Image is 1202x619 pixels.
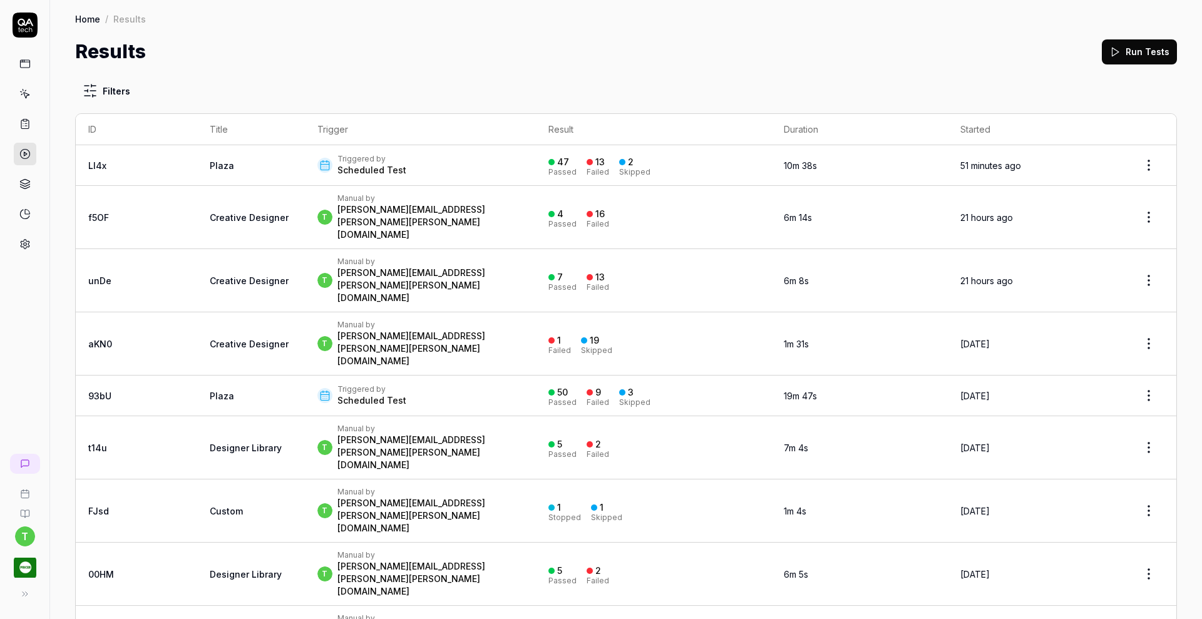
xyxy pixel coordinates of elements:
a: 00HM [88,569,114,580]
time: [DATE] [960,339,990,349]
div: Passed [548,284,577,291]
div: 5 [557,439,562,450]
div: Stopped [548,514,581,521]
div: Passed [548,451,577,458]
div: Scheduled Test [337,164,406,176]
img: Pricer.com Logo [14,556,36,579]
a: Creative Designer [210,212,289,223]
button: t [15,526,35,546]
div: Failed [587,577,609,585]
div: [PERSON_NAME][EMAIL_ADDRESS][PERSON_NAME][PERSON_NAME][DOMAIN_NAME] [337,560,523,598]
time: 1m 4s [784,506,806,516]
span: t [317,440,332,455]
a: Plaza [210,391,234,401]
div: Manual by [337,193,523,203]
div: [PERSON_NAME][EMAIL_ADDRESS][PERSON_NAME][PERSON_NAME][DOMAIN_NAME] [337,330,523,367]
div: Failed [548,347,571,354]
div: Manual by [337,320,523,330]
time: [DATE] [960,391,990,401]
div: Triggered by [337,154,406,164]
h1: Results [75,38,146,66]
div: Scheduled Test [337,394,406,407]
time: [DATE] [960,443,990,453]
a: Ll4x [88,160,106,171]
time: [DATE] [960,506,990,516]
div: 3 [628,387,634,398]
button: Filters [75,78,138,103]
time: 21 hours ago [960,275,1013,286]
a: Designer Library [210,569,282,580]
div: Skipped [591,514,622,521]
div: 16 [595,208,605,220]
div: Manual by [337,424,523,434]
time: 6m 5s [784,569,808,580]
div: Manual by [337,487,523,497]
div: 13 [595,156,605,168]
div: Passed [548,220,577,228]
div: Passed [548,399,577,406]
a: unDe [88,275,111,286]
div: 47 [557,156,569,168]
a: t14u [88,443,107,453]
a: FJsd [88,506,109,516]
span: t [317,503,332,518]
a: Home [75,13,100,25]
a: Creative Designer [210,275,289,286]
div: [PERSON_NAME][EMAIL_ADDRESS][PERSON_NAME][PERSON_NAME][DOMAIN_NAME] [337,434,523,471]
div: [PERSON_NAME][EMAIL_ADDRESS][PERSON_NAME][PERSON_NAME][DOMAIN_NAME] [337,497,523,535]
div: Passed [548,577,577,585]
div: 5 [557,565,562,576]
div: Manual by [337,257,523,267]
div: Triggered by [337,384,406,394]
time: 19m 47s [784,391,817,401]
span: t [317,210,332,225]
button: Pricer.com Logo [5,546,44,581]
time: 21 hours ago [960,212,1013,223]
div: Failed [587,284,609,291]
div: Failed [587,220,609,228]
div: [PERSON_NAME][EMAIL_ADDRESS][PERSON_NAME][PERSON_NAME][DOMAIN_NAME] [337,203,523,241]
div: 2 [628,156,634,168]
div: Failed [587,168,609,176]
div: Failed [587,399,609,406]
time: 6m 8s [784,275,809,286]
th: ID [76,114,197,145]
a: aKN0 [88,339,112,349]
div: / [105,13,108,25]
time: [DATE] [960,569,990,580]
div: 7 [557,272,563,283]
th: Result [536,114,772,145]
div: 50 [557,387,568,398]
div: Manual by [337,550,523,560]
a: Book a call with us [5,479,44,499]
time: 1m 31s [784,339,809,349]
a: f5OF [88,212,109,223]
div: Passed [548,168,577,176]
div: Results [113,13,146,25]
a: New conversation [10,454,40,474]
div: [PERSON_NAME][EMAIL_ADDRESS][PERSON_NAME][PERSON_NAME][DOMAIN_NAME] [337,267,523,304]
div: 13 [595,272,605,283]
div: 1 [557,335,561,346]
a: Creative Designer [210,339,289,349]
th: Trigger [305,114,536,145]
a: Designer Library [210,443,282,453]
a: 93bU [88,391,111,401]
span: Custom [210,506,243,516]
time: 51 minutes ago [960,160,1021,171]
div: Failed [587,451,609,458]
div: 9 [595,387,601,398]
span: t [317,566,332,581]
span: t [317,336,332,351]
button: Run Tests [1102,39,1177,64]
span: t [317,273,332,288]
div: 2 [595,565,601,576]
a: Plaza [210,160,234,171]
div: 1 [600,502,604,513]
div: 19 [590,335,599,346]
div: 1 [557,502,561,513]
div: 4 [557,208,563,220]
th: Title [197,114,305,145]
a: Documentation [5,499,44,519]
